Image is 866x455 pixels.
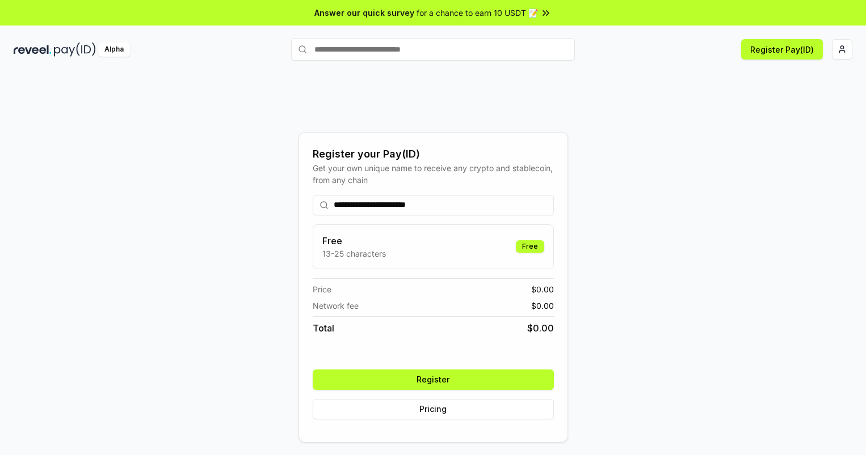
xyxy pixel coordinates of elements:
[54,42,96,57] img: pay_id
[313,321,334,335] span: Total
[314,7,414,19] span: Answer our quick survey
[14,42,52,57] img: reveel_dark
[322,234,386,248] h3: Free
[313,162,554,186] div: Get your own unique name to receive any crypto and stablecoin, from any chain
[741,39,823,59] button: Register Pay(ID)
[313,146,554,162] div: Register your Pay(ID)
[313,300,359,312] span: Network fee
[531,300,554,312] span: $ 0.00
[313,369,554,390] button: Register
[313,283,331,295] span: Price
[313,399,554,419] button: Pricing
[98,42,130,57] div: Alpha
[527,321,554,335] span: $ 0.00
[417,7,538,19] span: for a chance to earn 10 USDT 📝
[531,283,554,295] span: $ 0.00
[322,248,386,260] p: 13-25 characters
[516,240,544,253] div: Free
